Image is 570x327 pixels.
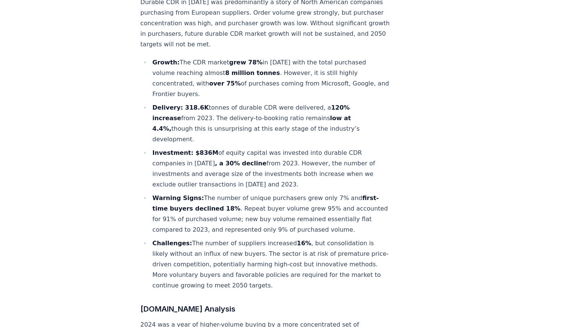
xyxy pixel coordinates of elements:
[150,238,390,291] li: The number of suppliers increased , but consolidation is likely without an influx of new buyers. ...
[209,80,241,87] strong: over 75%
[150,193,390,235] li: The number of unique purchasers grew only 7% and . Repeat buyer volume grew 95% and accounted for...
[153,59,180,66] strong: Growth:
[225,69,280,76] strong: 8 million tonnes
[150,57,390,99] li: The CDR market in [DATE] with the total purchased volume reaching almost . However, it is still h...
[153,194,204,202] strong: Warning Signs:
[215,160,266,167] strong: , a 30% decline
[150,102,390,145] li: tonnes of durable CDR were delivered, a from 2023​. The delivery-to-booking ratio remains though ...
[153,240,192,247] strong: Challenges:
[153,104,209,111] strong: Delivery: 318.6K
[229,59,263,66] strong: grew 78%
[150,148,390,190] li: of equity capital was invested into durable CDR companies in [DATE] from 2023​. However, the numb...
[153,149,219,156] strong: Investment: $836M
[141,303,390,315] h3: [DOMAIN_NAME] Analysis
[297,240,311,247] strong: 16%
